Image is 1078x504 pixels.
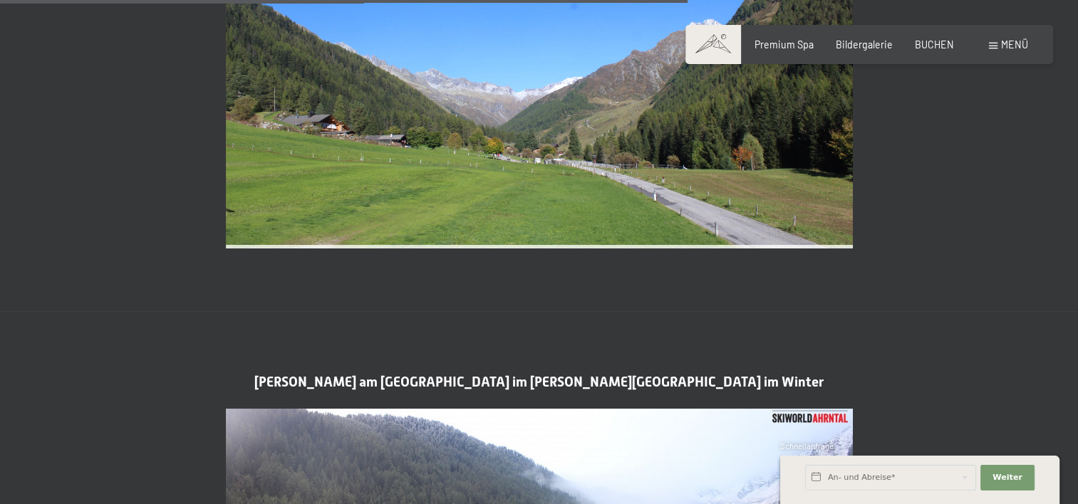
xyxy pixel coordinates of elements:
span: [PERSON_NAME] am [GEOGRAPHIC_DATA] im [PERSON_NAME][GEOGRAPHIC_DATA] im Winter [254,374,824,390]
a: Premium Spa [755,38,814,51]
span: Weiter [993,472,1022,483]
span: Schnellanfrage [780,441,834,451]
span: Menü [1001,38,1028,51]
a: Bildergalerie [836,38,893,51]
button: Weiter [980,465,1035,490]
a: BUCHEN [915,38,954,51]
